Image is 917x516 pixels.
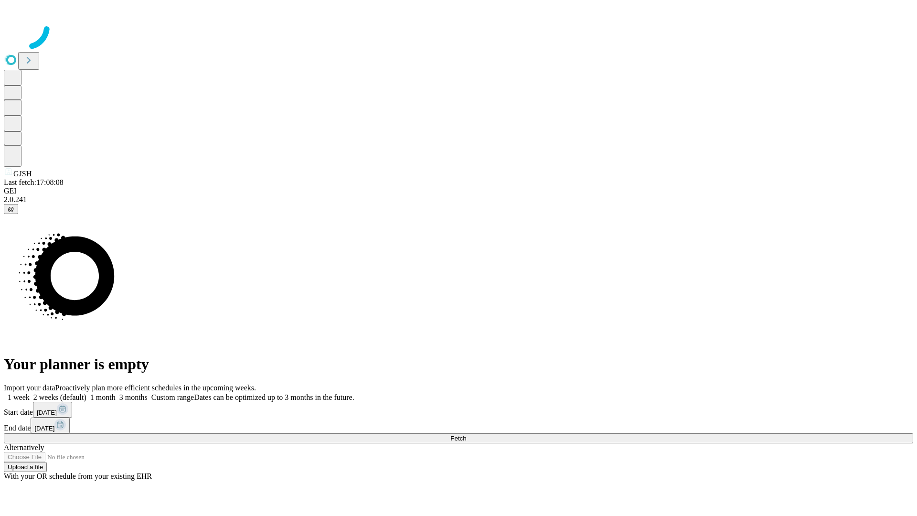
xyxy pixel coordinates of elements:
[33,402,72,418] button: [DATE]
[8,205,14,213] span: @
[4,472,152,480] span: With your OR schedule from your existing EHR
[31,418,70,433] button: [DATE]
[450,435,466,442] span: Fetch
[4,384,55,392] span: Import your data
[151,393,194,401] span: Custom range
[4,443,44,451] span: Alternatively
[4,178,64,186] span: Last fetch: 17:08:08
[4,433,913,443] button: Fetch
[4,462,47,472] button: Upload a file
[4,355,913,373] h1: Your planner is empty
[8,393,30,401] span: 1 week
[37,409,57,416] span: [DATE]
[34,425,54,432] span: [DATE]
[4,418,913,433] div: End date
[119,393,148,401] span: 3 months
[4,402,913,418] div: Start date
[55,384,256,392] span: Proactively plan more efficient schedules in the upcoming weeks.
[4,195,913,204] div: 2.0.241
[4,187,913,195] div: GEI
[90,393,116,401] span: 1 month
[4,204,18,214] button: @
[33,393,86,401] span: 2 weeks (default)
[194,393,354,401] span: Dates can be optimized up to 3 months in the future.
[13,170,32,178] span: GJSH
